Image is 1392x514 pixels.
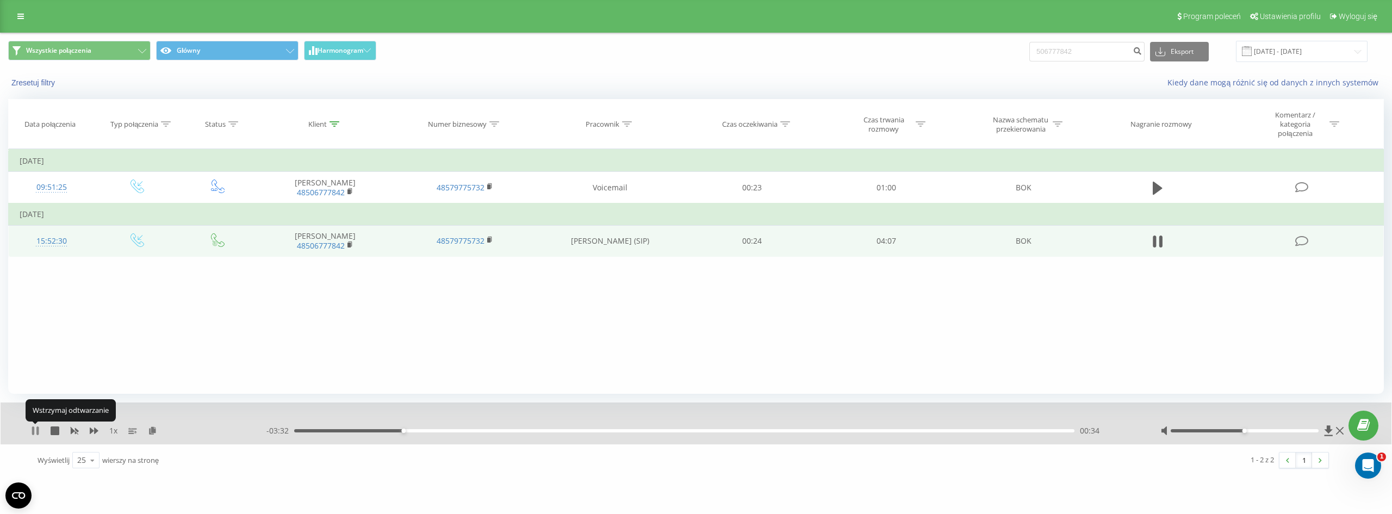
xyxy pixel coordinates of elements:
[722,120,778,129] div: Czas oczekiwania
[256,172,395,204] td: [PERSON_NAME]
[1242,429,1247,433] div: Accessibility label
[535,225,685,257] td: [PERSON_NAME] (SIP)
[1130,120,1192,129] div: Nagranie rozmowy
[954,225,1093,257] td: BOK
[586,120,619,129] div: Pracownik
[102,455,159,465] span: wierszy na stronę
[1183,12,1241,21] span: Program poleceń
[992,115,1050,134] div: Nazwa schematu przekierowania
[1263,110,1327,138] div: Komentarz / kategoria połączenia
[8,41,151,60] button: Wszystkie połączenia
[1377,453,1386,461] span: 1
[304,41,376,60] button: Harmonogram
[9,150,1384,172] td: [DATE]
[297,187,345,197] a: 48506777842
[401,429,406,433] div: Accessibility label
[1029,42,1145,61] input: Wyszukiwanie według numeru
[1167,77,1384,88] a: Kiedy dane mogą różnić się od danych z innych systemów
[24,120,76,129] div: Data połączenia
[819,172,954,204] td: 01:00
[1355,453,1381,479] iframe: Intercom live chat
[1339,12,1377,21] span: Wyloguj się
[318,47,363,54] span: Harmonogram
[437,182,484,193] a: 48579775732
[954,172,1093,204] td: BOK
[297,240,345,251] a: 48506777842
[9,203,1384,225] td: [DATE]
[8,78,60,88] button: Zresetuj filtry
[156,41,299,60] button: Główny
[26,46,91,55] span: Wszystkie połączenia
[20,177,84,198] div: 09:51:25
[535,172,685,204] td: Voicemail
[5,482,32,509] button: Open CMP widget
[256,225,395,257] td: [PERSON_NAME]
[1251,454,1274,465] div: 1 - 2 z 2
[685,172,819,204] td: 00:23
[308,120,327,129] div: Klient
[205,120,226,129] div: Status
[819,225,954,257] td: 04:07
[38,455,70,465] span: Wyświetlij
[1296,453,1312,468] a: 1
[20,231,84,252] div: 15:52:30
[1080,425,1099,436] span: 00:34
[26,399,116,421] div: Wstrzymaj odtwarzanie
[110,120,158,129] div: Typ połączenia
[109,425,117,436] span: 1 x
[1150,42,1209,61] button: Eksport
[855,115,913,134] div: Czas trwania rozmowy
[437,236,484,246] a: 48579775732
[1260,12,1321,21] span: Ustawienia profilu
[428,120,487,129] div: Numer biznesowy
[685,225,819,257] td: 00:24
[266,425,294,436] span: - 03:32
[77,455,86,466] div: 25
